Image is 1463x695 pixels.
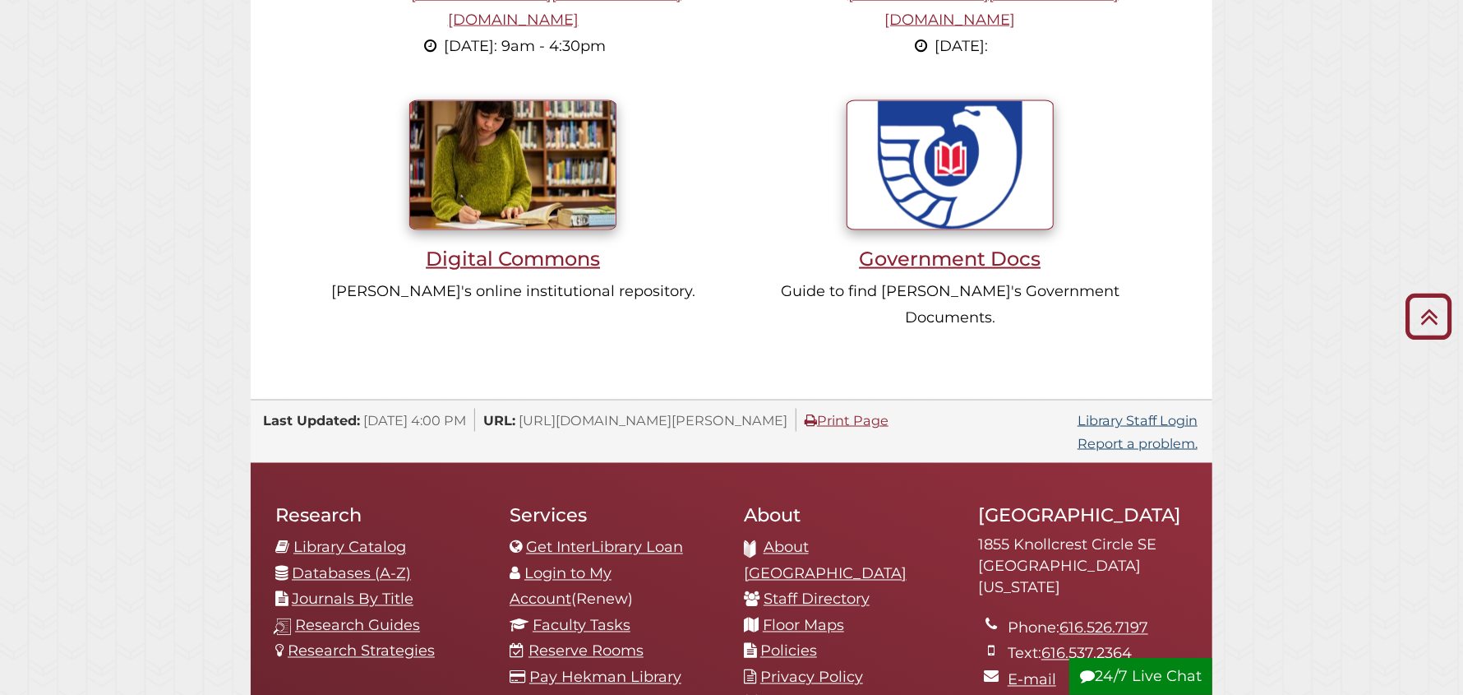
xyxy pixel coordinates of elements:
a: Back to Top [1400,303,1459,330]
a: Reserve Rooms [528,642,644,660]
a: Get InterLibrary Loan [526,539,683,557]
p: Guide to find [PERSON_NAME]'s Government Documents. [761,279,1139,331]
a: Government Docs [761,155,1139,271]
img: research-guides-icon-white_37x37.png [274,619,291,636]
span: [DATE]: [935,37,988,55]
span: [DATE]: 9am - 4:30pm [444,37,606,55]
li: Phone: [1008,616,1188,642]
h2: Research [275,504,485,527]
h2: [GEOGRAPHIC_DATA] [978,504,1188,527]
span: URL: [483,412,515,429]
a: Policies [760,642,817,660]
p: [PERSON_NAME]'s online institutional repository. [324,279,702,305]
a: Journals By Title [292,591,413,609]
a: Library Catalog [293,539,406,557]
a: Research Guides [295,617,420,635]
h2: About [744,504,953,527]
li: Text: [1008,642,1188,668]
img: U.S. Government Documents seal [847,100,1054,230]
i: Print Page [805,414,817,427]
a: Staff Directory [764,591,870,609]
span: [DATE] 4:00 PM [363,412,466,429]
a: Digital Commons [324,155,702,271]
a: Databases (A-Z) [292,565,411,583]
h3: Digital Commons [324,247,702,271]
address: 1855 Knollcrest Circle SE [GEOGRAPHIC_DATA][US_STATE] [978,535,1188,599]
h2: Services [510,504,719,527]
li: (Renew) [510,562,719,614]
span: [URL][DOMAIN_NAME][PERSON_NAME] [519,412,787,429]
a: Library Staff Login [1078,412,1198,429]
a: Report a problem. [1078,435,1198,452]
a: Login to My Account [510,565,612,609]
a: Floor Maps [763,617,844,635]
a: About [GEOGRAPHIC_DATA] [744,539,907,583]
a: Print Page [805,412,888,429]
a: 616.526.7197 [1059,619,1148,637]
a: 616.537.2364 [1041,645,1132,663]
a: Faculty Tasks [533,617,630,635]
h3: Government Docs [761,247,1139,271]
span: Last Updated: [263,412,360,429]
a: Pay Hekman Library [529,669,681,687]
a: Research Strategies [288,642,435,660]
a: Privacy Policy [760,669,863,687]
img: Student writing inside library [409,100,616,230]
